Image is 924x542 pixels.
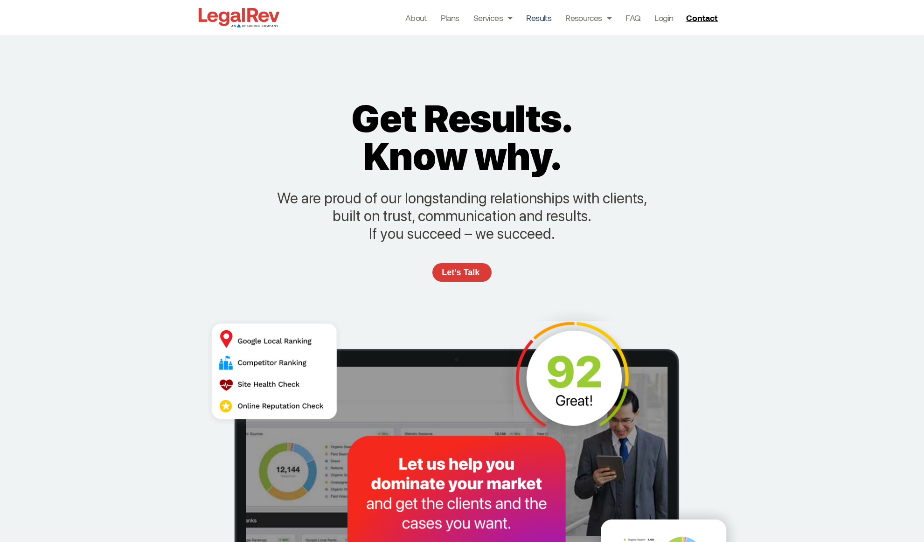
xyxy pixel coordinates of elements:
nav: Menu [405,11,674,24]
a: Contact [682,10,723,25]
a: Resources [565,11,611,24]
a: Login [654,11,673,24]
a: About [405,11,427,24]
h2: Get Results. Know why. [328,100,597,175]
a: FAQ [625,11,640,24]
a: Plans [441,11,459,24]
span: Let’s Talk [442,268,479,277]
p: We are proud of our longstanding relationships with clients, built on trust, communication and re... [276,189,649,243]
a: Results [526,11,551,24]
a: Let’s Talk [432,263,491,282]
a: Services [473,11,513,24]
span: Contact [686,14,717,22]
